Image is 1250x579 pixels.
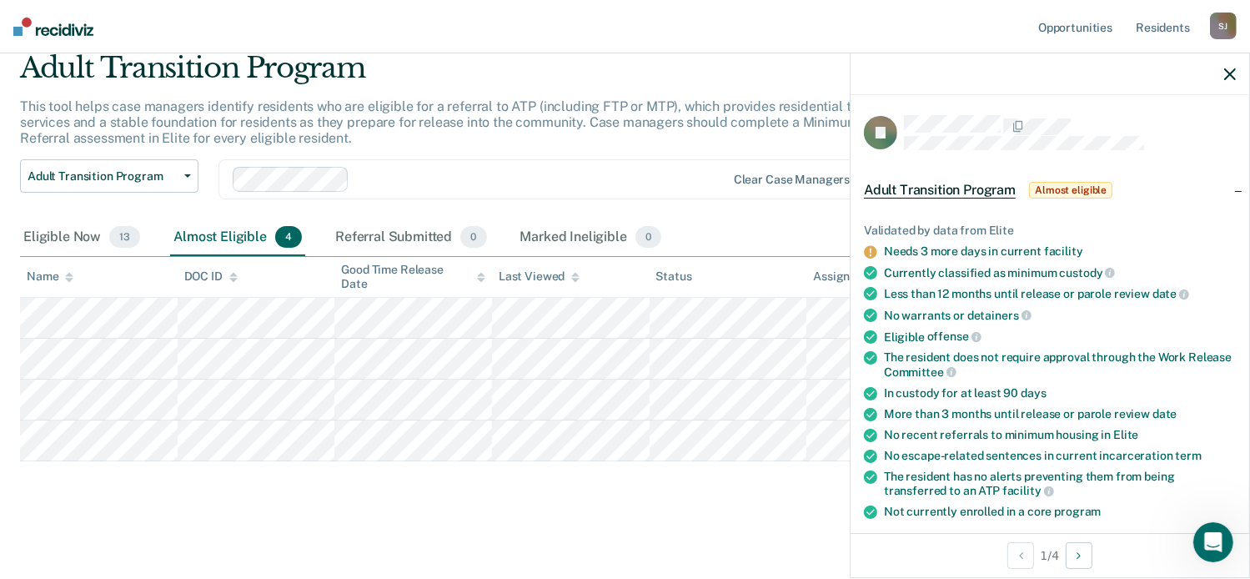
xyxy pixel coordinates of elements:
[851,164,1249,217] div: Adult Transition ProgramAlmost eligible
[927,330,981,343] span: offense
[884,505,1236,519] div: Not currently enrolled in a core
[1210,13,1237,39] div: S J
[1113,428,1138,441] span: Elite
[275,226,302,248] span: 4
[20,51,957,98] div: Adult Transition Program
[734,173,850,187] div: Clear case managers
[109,226,140,248] span: 13
[884,350,1236,379] div: The resident does not require approval through the Work Release
[1152,287,1189,300] span: date
[884,470,1236,498] div: The resident has no alerts preventing them from being transferred to an ATP
[635,226,661,248] span: 0
[884,308,1236,323] div: No warrants or
[884,265,1236,280] div: Currently classified as minimum
[332,219,489,256] div: Referral Submitted
[184,269,238,284] div: DOC ID
[884,244,1236,259] div: Needs 3 more days in current facility
[1066,542,1092,569] button: Next Opportunity
[517,219,665,256] div: Marked Ineligible
[341,263,485,291] div: Good Time Release Date
[1060,266,1116,279] span: custody
[170,219,305,256] div: Almost Eligible
[27,269,73,284] div: Name
[1152,407,1177,420] span: date
[13,18,93,36] img: Recidiviz
[864,182,1016,199] span: Adult Transition Program
[884,365,956,379] span: Committee
[20,98,915,146] p: This tool helps case managers identify residents who are eligible for a referral to ATP (includin...
[884,449,1236,463] div: No escape-related sentences in current incarceration
[1176,449,1202,462] span: term
[1193,522,1233,562] iframe: Intercom live chat
[656,269,692,284] div: Status
[884,407,1236,421] div: More than 3 months until release or parole review
[28,169,178,184] span: Adult Transition Program
[864,532,1236,546] div: Requirements to check
[864,224,1236,238] div: Validated by data from Elite
[1002,484,1054,497] span: facility
[884,330,1236,345] div: Eligible
[884,386,1236,400] div: In custody for at least 90
[884,428,1236,442] div: No recent referrals to minimum housing in
[1029,182,1112,199] span: Almost eligible
[813,269,891,284] div: Assigned to
[460,226,486,248] span: 0
[1007,542,1034,569] button: Previous Opportunity
[851,533,1249,577] div: 1 / 4
[967,309,1032,322] span: detainers
[20,219,143,256] div: Eligible Now
[884,286,1236,301] div: Less than 12 months until release or parole review
[1054,505,1101,518] span: program
[1021,386,1046,400] span: days
[499,269,580,284] div: Last Viewed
